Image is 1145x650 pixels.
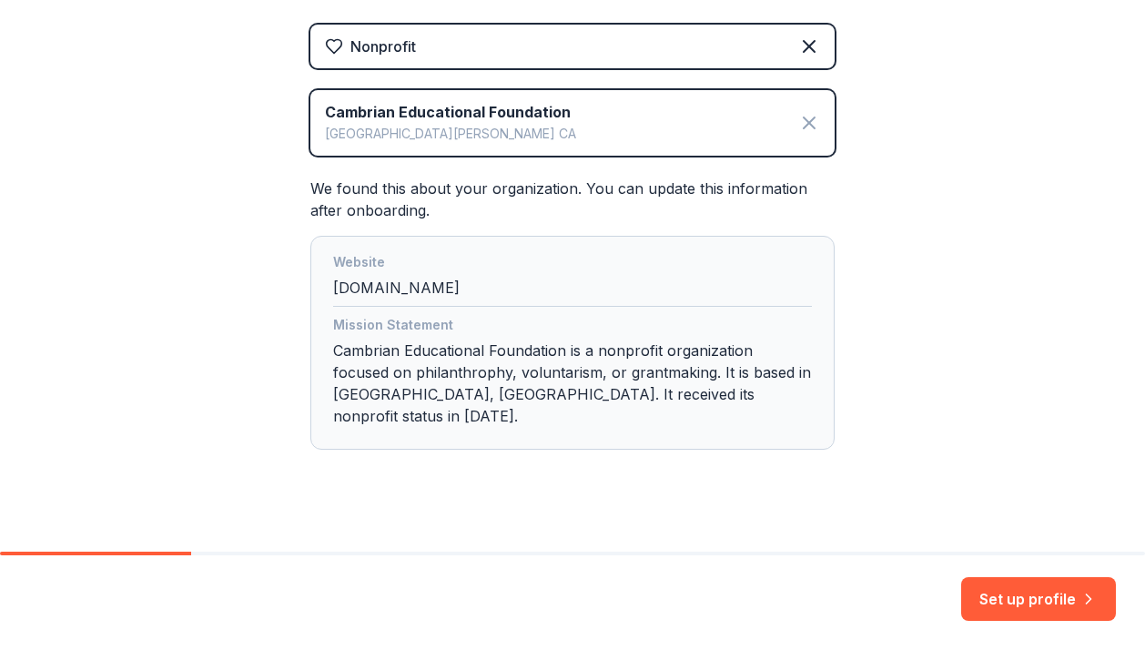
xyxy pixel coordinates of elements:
[961,577,1116,621] button: Set up profile
[325,123,576,145] div: [GEOGRAPHIC_DATA][PERSON_NAME] CA
[333,251,812,307] div: [DOMAIN_NAME]
[333,314,812,434] div: Cambrian Educational Foundation is a nonprofit organization focused on philanthrophy, voluntarism...
[333,251,812,277] div: Website
[310,178,835,450] div: We found this about your organization. You can update this information after onboarding.
[333,314,812,340] div: Mission Statement
[325,101,576,123] div: Cambrian Educational Foundation
[350,36,416,57] div: Nonprofit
